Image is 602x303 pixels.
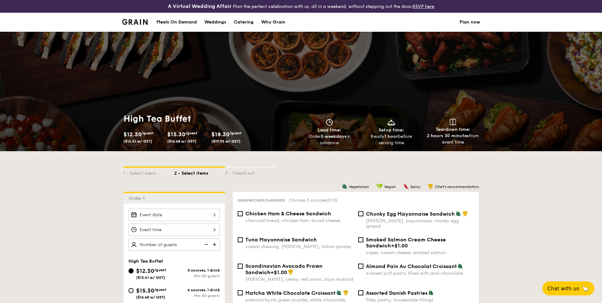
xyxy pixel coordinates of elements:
[301,133,358,146] div: Order in advance
[238,198,285,203] span: Sandwiches/Danishes
[154,268,166,272] span: /guest
[428,290,434,295] img: icon-vegetarian.fe4039eb.svg
[168,3,232,10] h4: A Virtual Wedding Affair
[185,131,197,135] span: /guest
[358,211,363,216] input: Chunky Egg Mayonnaise Sandwich[PERSON_NAME], mayonnaise, chunky egg spread
[129,196,147,201] span: Order 1
[129,224,220,236] input: Event time
[118,3,484,10] div: Plan the perfect celebration with us, all in a weekend, without stepping out the door.
[257,13,289,32] a: Why Grain
[288,269,294,275] img: icon-chef-hat.a58ddaea.svg
[366,237,446,249] span: Smoked Salmon Cream Cheese Sandwich
[245,211,331,217] span: Chicken Ham & Cheese Sandwich
[425,133,481,145] div: from event time
[136,287,154,294] span: $15.30
[129,268,134,273] input: $12.30/guest($13.41 w/ GST)5 courses, 1 drinkMin 30 guests
[167,131,185,138] span: $15.30
[167,139,196,144] span: ($16.68 w/ GST)
[462,211,468,216] img: icon-chef-hat.a58ddaea.svg
[122,19,148,25] img: Grain
[358,237,363,242] input: Smoked Salmon Cream Cheese Sandwich+$1.00caper, cream cheese, smoked salmon
[318,127,341,133] span: Lead time:
[123,113,299,125] h1: High Tea Buffet
[129,209,220,221] input: Event date
[366,211,455,217] span: Chunky Egg Mayonnaise Sandwich
[582,285,589,292] span: 🦙
[436,127,470,132] span: Teardown time:
[349,185,369,189] span: Vegetarian
[342,183,347,189] img: icon-vegetarian.fe4039eb.svg
[366,263,457,269] span: Almond Pain Au Chocolat Croissant
[225,168,276,177] div: 3 - Check out
[122,19,148,25] a: Logotype
[238,237,243,242] input: Tuna Mayonnaise Sandwichcaesar dressing, [PERSON_NAME], italian parsley
[174,274,220,278] div: Min 30 guests
[136,275,165,280] span: ($13.41 w/ GST)
[229,131,241,135] span: /guest
[542,281,594,295] button: Chat with us🦙
[238,290,243,295] input: Matcha White Chocolate Croissantpremium kyoto green powder, white chocolate, croissant
[321,134,347,139] strong: 5 weekdays
[234,13,254,32] div: Catering
[174,288,220,292] div: 6 courses, 1 drink
[410,185,420,189] span: Spicy
[174,168,225,177] div: 2 - Select items
[136,295,165,300] span: ($16.68 w/ GST)
[123,168,174,177] div: 1 - Select menu
[245,290,335,296] span: Matcha White Chocolate Croissant
[376,183,383,189] img: icon-vegan.f8ff3823.svg
[327,198,337,203] span: (0/5)
[129,239,220,251] input: Number of guests
[245,263,322,275] span: Scandinavian Avocado Prawn Sandwich
[455,211,461,216] img: icon-vegetarian.fe4039eb.svg
[336,290,342,295] img: icon-vegetarian.fe4039eb.svg
[366,297,474,303] div: flaky pastry, housemade fillings
[129,259,163,264] span: High Tea Buffet
[427,133,469,138] strong: 2 hours 30 minutes
[123,131,142,138] span: $12.30
[153,13,201,32] a: Meals On Demand
[211,139,241,144] span: ($19.95 w/ GST)
[230,13,257,32] a: Catering
[261,13,285,32] div: Why Grain
[238,211,243,216] input: Chicken Ham & Cheese Sandwichcharcoal bread, chicken ham, sliced cheese
[387,119,396,126] img: icon-dish.430c3a2e.svg
[289,198,337,203] span: Choose 5 courses
[366,271,474,276] div: a sweet puff pastry filled with dark chocolate
[245,237,317,243] span: Tuna Mayonnaise Sandwich
[366,290,427,296] span: Assorted Danish Pastries
[270,269,287,275] span: +$1.00
[363,133,420,146] div: Ready before serving time
[154,287,166,292] span: /guest
[547,286,579,292] span: Chat with us
[384,185,396,189] span: Vegan
[343,290,349,295] img: icon-chef-hat.a58ddaea.svg
[450,119,456,125] img: icon-teardown.65201eee.svg
[413,4,434,9] a: RSVP here
[245,218,353,223] div: charcoal bread, chicken ham, sliced cheese
[129,288,134,293] input: $15.30/guest($16.68 w/ GST)6 courses, 1 drinkMin 30 guests
[325,119,334,126] img: icon-clock.2db775ea.svg
[211,131,229,138] span: $18.30
[201,239,210,251] img: icon-reduce.1d2dbef1.svg
[403,183,409,189] img: icon-spicy.37a8142b.svg
[238,264,243,269] input: Scandinavian Avocado Prawn Sandwich+$1.00[PERSON_NAME], celery, red onion, dijon mustard
[245,277,353,282] div: [PERSON_NAME], celery, red onion, dijon mustard
[123,139,152,144] span: ($13.41 w/ GST)
[358,290,363,295] input: Assorted Danish Pastriesflaky pastry, housemade fillings
[384,134,398,139] strong: 1 hour
[156,13,197,32] div: Meals On Demand
[366,250,474,255] div: caper, cream cheese, smoked salmon
[204,13,226,32] div: Weddings
[142,131,154,135] span: /guest
[174,293,220,298] div: Min 30 guests
[210,239,220,251] img: icon-add.58712e84.svg
[457,263,463,269] img: icon-vegetarian.fe4039eb.svg
[379,127,404,133] span: Setup time:
[201,13,230,32] a: Weddings
[358,264,363,269] input: Almond Pain Au Chocolat Croissanta sweet puff pastry filled with dark chocolate
[428,183,433,189] img: icon-chef-hat.a58ddaea.svg
[366,218,474,229] div: [PERSON_NAME], mayonnaise, chunky egg spread
[391,243,408,249] span: +$1.00
[245,244,353,249] div: caesar dressing, [PERSON_NAME], italian parsley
